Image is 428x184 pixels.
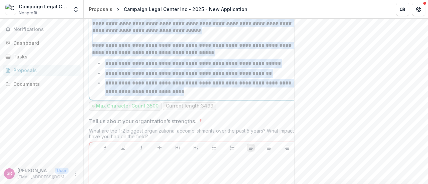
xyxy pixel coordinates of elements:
span: Nonprofit [19,10,37,16]
button: More [71,170,79,178]
div: Proposals [13,67,75,74]
div: Campaign Legal Center Inc [19,3,69,10]
button: Heading 2 [192,144,200,152]
button: Ordered List [228,144,236,152]
p: [PERSON_NAME] [17,167,52,174]
nav: breadcrumb [86,4,250,14]
p: Tell us about your organization’s strengths. [89,117,196,125]
p: Current length: 3499 [166,103,213,109]
div: Proposals [89,6,112,13]
button: Align Left [247,144,255,152]
a: Proposals [3,65,81,76]
button: Get Help [412,3,425,16]
div: Dashboard [13,39,75,46]
button: Open entity switcher [71,3,81,16]
button: Bold [101,144,109,152]
button: Align Right [283,144,291,152]
p: Max Character Count: 3500 [96,103,158,109]
button: Italicize [137,144,145,152]
div: Documents [13,80,75,87]
button: Partners [396,3,409,16]
button: Strike [155,144,164,152]
button: Heading 1 [174,144,182,152]
div: Tasks [13,53,75,60]
a: Proposals [86,4,115,14]
p: User [55,168,69,174]
button: Underline [119,144,127,152]
button: Notifications [3,24,81,35]
a: Dashboard [3,37,81,48]
span: Notifications [13,27,78,32]
a: Tasks [3,51,81,62]
a: Documents [3,78,81,89]
p: [EMAIL_ADDRESS][DOMAIN_NAME] [17,174,69,180]
div: What are the 1-2 biggest organizational accomplishments over the past 5 years? What impact have y... [89,128,303,142]
button: Align Center [265,144,273,152]
div: Campaign Legal Center Inc - 2025 - New Application [124,6,247,13]
button: Bullet List [210,144,218,152]
img: Campaign Legal Center Inc [5,4,16,15]
div: Seder, Rebekah [7,171,12,176]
